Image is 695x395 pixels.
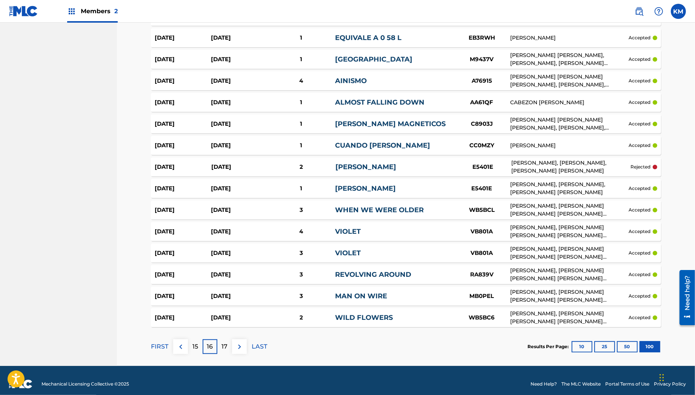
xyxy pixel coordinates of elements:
[211,77,267,85] div: [DATE]
[561,381,601,387] a: The MLC Website
[657,359,695,395] iframe: Chat Widget
[511,159,630,175] div: [PERSON_NAME], [PERSON_NAME], [PERSON_NAME] [PERSON_NAME]
[207,342,213,351] p: 16
[660,366,664,389] div: Drag
[268,249,335,258] div: 3
[155,55,211,64] div: [DATE]
[335,184,396,193] a: [PERSON_NAME]
[211,292,267,301] div: [DATE]
[654,7,663,16] img: help
[211,98,267,107] div: [DATE]
[268,55,335,64] div: 1
[454,120,510,128] div: C8903J
[629,77,650,84] p: accepted
[335,227,361,236] a: VIOLET
[235,342,244,351] img: right
[629,314,650,321] p: accepted
[510,267,629,282] div: [PERSON_NAME], [PERSON_NAME] [PERSON_NAME] [PERSON_NAME] [PERSON_NAME], [PERSON_NAME]
[335,77,367,85] a: AINISMO
[335,249,361,257] a: VIOLET
[510,310,629,326] div: [PERSON_NAME], [PERSON_NAME] [PERSON_NAME] [PERSON_NAME] [PERSON_NAME], [PERSON_NAME]
[155,141,211,150] div: [DATE]
[155,120,211,128] div: [DATE]
[335,292,387,300] a: MAN ON WIRE
[629,142,650,149] p: accepted
[335,120,446,128] a: [PERSON_NAME] MAGNETICOS
[454,141,510,150] div: CC0MZY
[594,341,615,352] button: 25
[454,184,510,193] div: E5401E
[211,34,267,42] div: [DATE]
[268,184,335,193] div: 1
[510,142,629,150] div: [PERSON_NAME]
[155,163,211,171] div: [DATE]
[629,250,650,256] p: accepted
[268,163,335,171] div: 2
[510,288,629,304] div: [PERSON_NAME], [PERSON_NAME] [PERSON_NAME] [PERSON_NAME] [PERSON_NAME], [PERSON_NAME]
[155,98,211,107] div: [DATE]
[268,227,335,236] div: 4
[454,98,510,107] div: AA61QF
[455,163,511,171] div: E5401E
[155,292,211,301] div: [DATE]
[268,77,335,85] div: 4
[454,249,510,258] div: VB801A
[651,4,666,19] div: Help
[155,184,211,193] div: [DATE]
[630,164,650,170] p: rejected
[211,120,267,128] div: [DATE]
[510,245,629,261] div: [PERSON_NAME], [PERSON_NAME] [PERSON_NAME] [PERSON_NAME] [PERSON_NAME], [PERSON_NAME]
[635,7,644,16] img: search
[335,55,412,63] a: [GEOGRAPHIC_DATA]
[268,206,335,214] div: 3
[176,342,185,351] img: left
[114,8,118,15] span: 2
[629,185,650,192] p: accepted
[454,270,510,279] div: RA839V
[268,292,335,301] div: 3
[151,342,168,351] p: FIRST
[155,227,211,236] div: [DATE]
[252,342,267,351] p: LAST
[530,381,557,387] a: Need Help?
[155,77,211,85] div: [DATE]
[629,56,650,63] p: accepted
[454,227,510,236] div: VB801A
[42,381,129,387] span: Mechanical Licensing Collective © 2025
[629,34,650,41] p: accepted
[617,341,638,352] button: 50
[268,141,335,150] div: 1
[211,206,267,214] div: [DATE]
[67,7,76,16] img: Top Rightsholders
[510,202,629,218] div: [PERSON_NAME], [PERSON_NAME] [PERSON_NAME] [PERSON_NAME] [PERSON_NAME], [PERSON_NAME]
[640,341,660,352] button: 100
[211,270,267,279] div: [DATE]
[335,141,430,150] a: CUANDO [PERSON_NAME]
[211,55,267,64] div: [DATE]
[510,34,629,42] div: [PERSON_NAME]
[211,163,268,171] div: [DATE]
[335,163,396,171] a: [PERSON_NAME]
[454,313,510,322] div: WB5BC6
[510,224,629,239] div: [PERSON_NAME], [PERSON_NAME] [PERSON_NAME] [PERSON_NAME] [PERSON_NAME], [PERSON_NAME]
[268,120,335,128] div: 1
[268,313,335,322] div: 2
[155,34,211,42] div: [DATE]
[81,7,118,15] span: Members
[671,4,686,19] div: User Menu
[211,313,267,322] div: [DATE]
[155,270,211,279] div: [DATE]
[629,271,650,278] p: accepted
[454,206,510,214] div: WB5BCL
[510,116,629,132] div: [PERSON_NAME] [PERSON_NAME] [PERSON_NAME], [PERSON_NAME], [PERSON_NAME] [PERSON_NAME]
[632,4,647,19] a: Public Search
[527,343,570,350] p: Results Per Page:
[155,206,211,214] div: [DATE]
[222,342,228,351] p: 17
[629,207,650,213] p: accepted
[674,267,695,328] iframe: Resource Center
[605,381,649,387] a: Portal Terms of Use
[192,342,198,351] p: 15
